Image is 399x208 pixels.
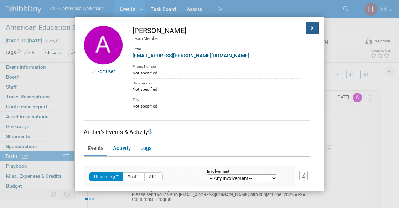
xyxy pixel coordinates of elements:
[133,86,301,93] div: Not specified
[133,53,249,58] a: [EMAIL_ADDRESS][PERSON_NAME][DOMAIN_NAME]
[133,95,301,103] div: Title
[133,78,301,87] div: Organization
[123,172,145,181] button: Past
[84,142,107,155] a: Events
[133,36,301,42] div: Team Member
[306,22,319,34] button: X
[144,172,163,181] button: All
[133,70,301,76] div: Not specified
[89,172,123,181] button: Upcoming
[133,42,301,52] div: Email
[84,128,310,136] div: Amber's Events & Activity
[97,69,115,74] a: Edit User
[85,198,94,200] img: loading...
[207,170,284,174] div: Involvement
[84,26,123,65] img: Amber Reichert
[133,103,301,109] div: Not specified
[133,62,301,70] div: Phone Number
[109,142,135,155] a: Activity
[136,142,155,155] a: Logs
[133,26,301,36] div: [PERSON_NAME]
